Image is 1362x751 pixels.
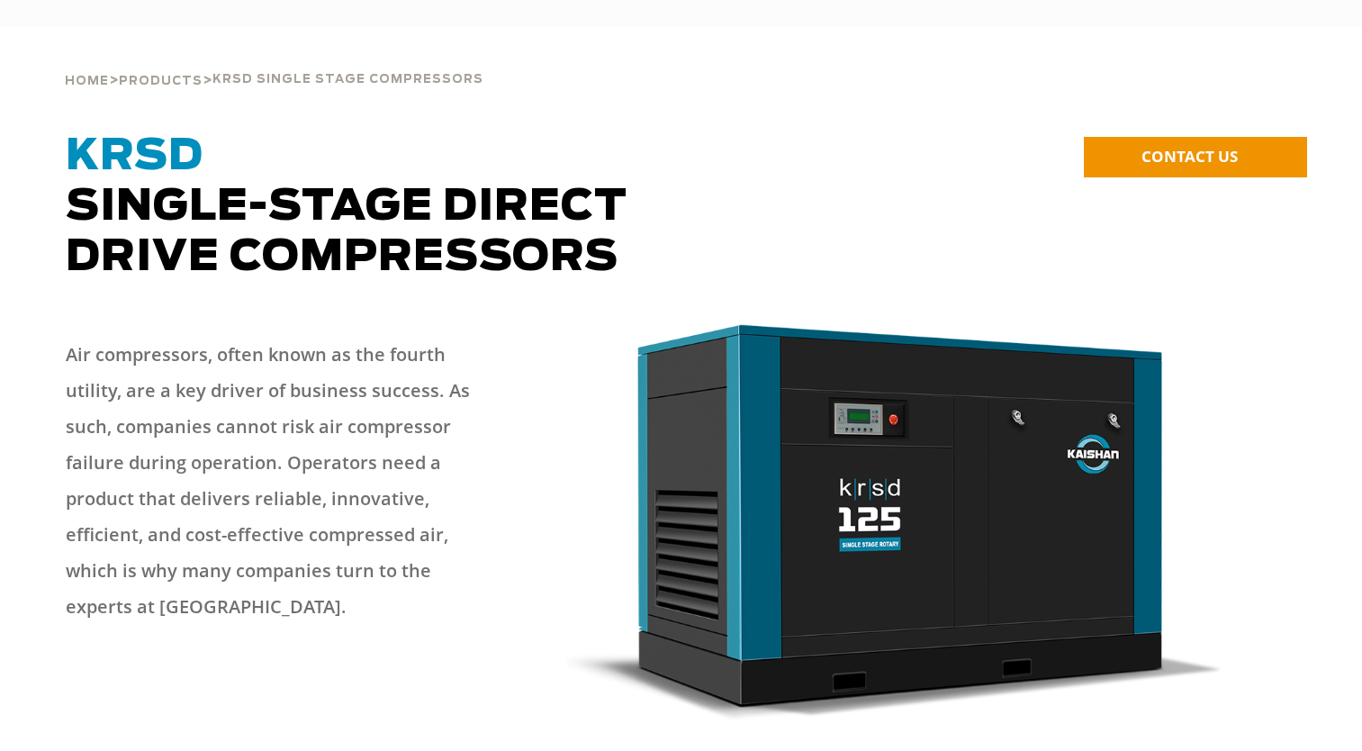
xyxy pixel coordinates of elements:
[1084,137,1307,177] a: CONTACT US
[212,74,483,86] span: krsd single stage compressors
[66,337,484,625] p: Air compressors, often known as the fourth utility, are a key driver of business success. As such...
[65,27,483,95] div: > >
[65,76,109,87] span: Home
[66,135,627,279] span: Single-Stage Direct Drive Compressors
[1141,146,1238,167] span: CONTACT US
[119,72,203,88] a: Products
[566,319,1224,720] img: krsd125
[66,135,203,178] span: KRSD
[119,76,203,87] span: Products
[65,72,109,88] a: Home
